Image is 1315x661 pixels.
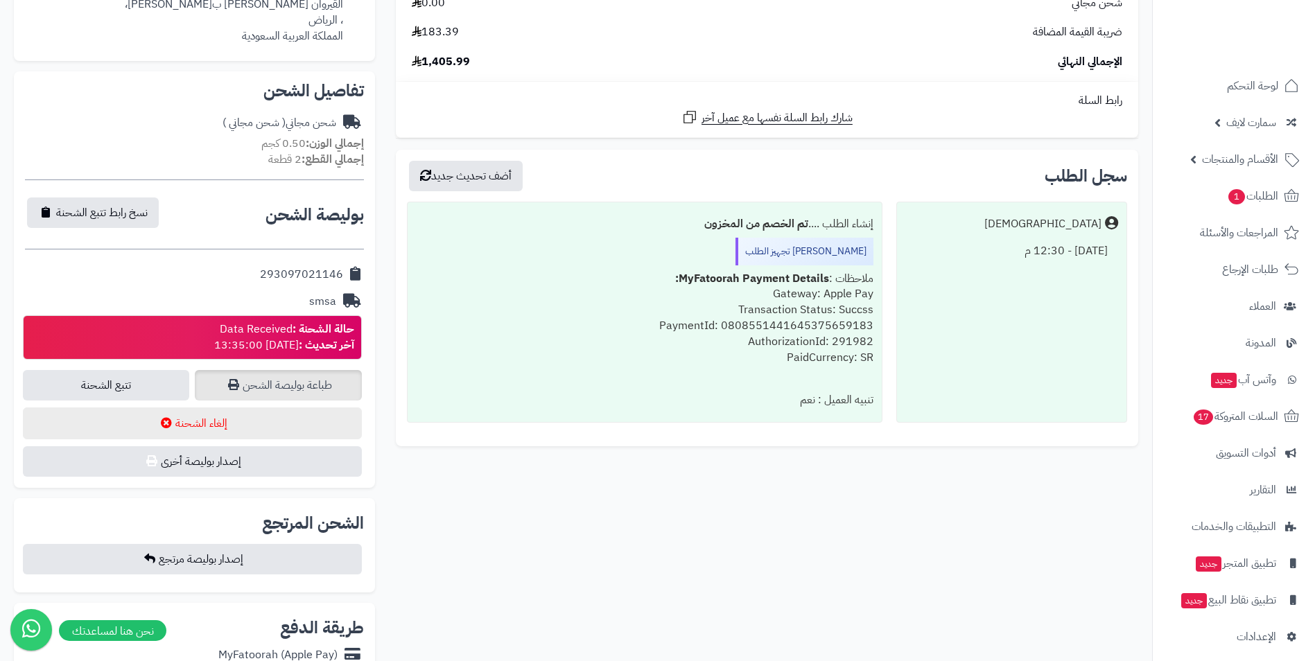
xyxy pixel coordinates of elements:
[23,544,362,574] button: إصدار بوليصة مرتجع
[25,82,364,99] h2: تفاصيل الشحن
[309,294,336,310] div: smsa
[1246,333,1276,353] span: المدونة
[1161,216,1307,249] a: المراجعات والأسئلة
[1227,186,1278,206] span: الطلبات
[1249,297,1276,316] span: العملاء
[1196,556,1221,572] span: جديد
[1227,76,1278,96] span: لوحة التحكم
[416,211,873,238] div: إنشاء الطلب ....
[1161,179,1307,213] a: الطلبات1
[1194,409,1213,425] span: 17
[306,135,364,152] strong: إجمالي الوزن:
[905,238,1118,265] div: [DATE] - 12:30 م
[23,370,189,400] a: تتبع الشحنة
[416,265,873,387] div: ملاحظات : Gateway: Apple Pay Transaction Status: Succss PaymentId: 0808551441645375659183 Authori...
[1180,590,1276,610] span: تطبيق نقاط البيع
[265,206,364,223] h2: بوليصة الشحن
[1161,253,1307,286] a: طلبات الإرجاع
[23,407,362,439] button: إلغاء الشحنة
[1161,326,1307,360] a: المدونة
[1211,373,1237,388] span: جديد
[1222,260,1278,279] span: طلبات الإرجاع
[1161,69,1307,103] a: لوحة التحكم
[1033,24,1122,40] span: ضريبة القيمة المضافة
[1192,517,1276,536] span: التطبيقات والخدمات
[675,270,829,287] b: MyFatoorah Payment Details:
[268,151,364,168] small: 2 قطعة
[735,238,873,265] div: [PERSON_NAME] تجهيز الطلب
[1226,113,1276,132] span: سمارت لايف
[1194,554,1276,573] span: تطبيق المتجر
[1228,189,1245,204] span: 1
[214,321,354,353] div: Data Received [DATE] 13:35:00
[260,267,343,283] div: 293097021146
[1058,54,1122,70] span: الإجمالي النهائي
[1161,473,1307,506] a: التقارير
[1161,583,1307,617] a: تطبيق نقاط البيعجديد
[1045,168,1127,184] h3: سجل الطلب
[1161,510,1307,543] a: التطبيقات والخدمات
[1250,480,1276,500] span: التقارير
[23,446,362,477] button: إصدار بوليصة أخرى
[280,619,364,636] h2: طريقة الدفع
[56,204,148,221] span: نسخ رابط تتبع الشحنة
[223,115,336,131] div: شحن مجاني
[984,216,1101,232] div: [DEMOGRAPHIC_DATA]
[1161,437,1307,470] a: أدوات التسويق
[261,135,364,152] small: 0.50 كجم
[1192,407,1278,426] span: السلات المتروكة
[262,515,364,531] h2: الشحن المرتجع
[1200,223,1278,243] span: المراجعات والأسئلة
[1161,620,1307,653] a: الإعدادات
[412,24,459,40] span: 183.39
[1202,150,1278,169] span: الأقسام والمنتجات
[681,109,853,126] a: شارك رابط السلة نفسها مع عميل آخر
[1161,363,1307,396] a: وآتس آبجديد
[302,151,364,168] strong: إجمالي القطع:
[416,387,873,414] div: تنبيه العميل : نعم
[401,93,1133,109] div: رابط السلة
[1210,370,1276,389] span: وآتس آب
[195,370,361,400] a: طباعة بوليصة الشحن
[704,215,808,232] b: تم الخصم من المخزون
[1161,290,1307,323] a: العملاء
[412,54,470,70] span: 1,405.99
[1216,443,1276,463] span: أدوات التسويق
[299,337,354,353] strong: آخر تحديث :
[1237,627,1276,646] span: الإعدادات
[409,161,523,191] button: أضف تحديث جديد
[27,197,159,228] button: نسخ رابط تتبع الشحنة
[1161,547,1307,580] a: تطبيق المتجرجديد
[1181,593,1207,608] span: جديد
[702,110,853,126] span: شارك رابط السلة نفسها مع عميل آخر
[223,114,286,131] span: ( شحن مجاني )
[1161,400,1307,433] a: السلات المتروكة17
[293,321,354,337] strong: حالة الشحنة :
